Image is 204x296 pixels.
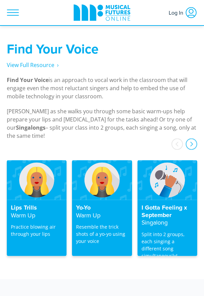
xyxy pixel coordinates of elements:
a: Yo-YoWarm Up Resemble the trick shots of a yo-yo using your voice [72,160,132,256]
div: prev [171,138,183,150]
a: Log In [165,3,201,22]
p: is an approach to vocal work in the classroom that will engage even the most reluctant singers an... [7,76,197,100]
h4: Lips Trills [11,204,62,219]
strong: Warm Up [76,211,100,219]
span: Log In [169,6,185,19]
h4: I Gotta Feeling x September [142,204,193,227]
p: [PERSON_NAME] as she walks you through some basic warm-ups help prepare your lips and [MEDICAL_DA... [7,107,197,140]
a: I Gotta Feeling x SeptemberSingalong Split into 2 groups, each singing a different song simultane... [137,160,197,256]
a: Lips TrillsWarm Up Practice blowing air through your lips [7,160,67,256]
div: next [186,138,197,150]
strong: Singalongs [16,124,45,131]
p: Resemble the trick shots of a yo-yo using your voice [76,223,128,245]
strong: Singalong [142,218,168,227]
a: View Full Resource‎‏‏‎ ‎ › [7,61,59,69]
strong: Warm Up [11,211,35,219]
h4: Yo-Yo [76,204,128,219]
strong: Find Your Voice [7,76,49,84]
strong: Find Your Voice [7,39,98,58]
p: Split into 2 groups, each singing a different song simultaneously! [142,231,193,259]
p: Practice blowing air through your lips [11,223,62,237]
